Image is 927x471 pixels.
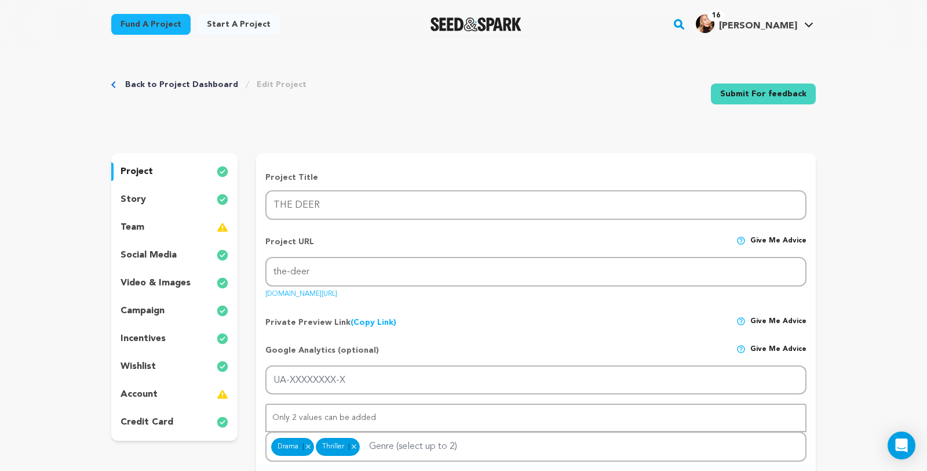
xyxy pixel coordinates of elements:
button: credit card [111,413,238,432]
a: Back to Project Dashboard [125,79,238,90]
img: check-circle-full.svg [217,248,228,262]
button: video & images [111,274,238,292]
div: Drama [271,438,314,456]
img: help-circle.svg [736,317,746,326]
span: Give me advice [750,317,806,328]
a: Fund a project [111,14,191,35]
a: Start a project [198,14,280,35]
img: 9bca477974fd9e9f.jpg [696,15,714,33]
p: story [121,193,146,206]
p: campaign [121,304,165,318]
span: Julia C.'s Profile [694,12,816,37]
input: UA-XXXXXXXX-X [265,365,806,395]
button: story [111,190,238,209]
a: [DOMAIN_NAME][URL] [265,286,337,298]
img: check-circle-full.svg [217,415,228,429]
p: Private Preview Link [265,317,396,328]
div: Open Intercom Messenger [888,432,915,459]
img: check-circle-full.svg [217,332,228,346]
img: check-circle-full.svg [217,276,228,290]
a: Julia C.'s Profile [694,12,816,33]
a: Edit Project [257,79,306,90]
button: social media [111,246,238,265]
img: Seed&Spark Logo Dark Mode [430,17,521,31]
img: check-circle-full.svg [217,193,228,206]
img: warning-full.svg [217,387,228,401]
button: campaign [111,302,238,320]
img: help-circle.svg [736,345,746,354]
img: help-circle.svg [736,236,746,245]
p: wishlist [121,360,156,374]
input: Project URL [265,257,806,287]
button: Remove item: 8 [303,443,313,450]
input: Genre (select up to 2) [362,435,482,454]
p: social media [121,248,177,262]
span: Give me advice [750,236,806,257]
button: account [111,385,238,404]
img: warning-full.svg [217,220,228,234]
p: incentives [121,332,166,346]
img: check-circle-full.svg [217,165,228,179]
img: check-circle-full.svg [217,360,228,374]
p: Google Analytics (optional) [265,345,379,365]
p: Project URL [265,236,314,257]
a: Seed&Spark Homepage [430,17,521,31]
a: Submit For feedback [711,84,816,104]
p: project [121,165,153,179]
p: Project Title [265,172,806,183]
div: Breadcrumb [111,79,306,90]
div: Julia C.'s Profile [696,15,797,33]
button: team [111,218,238,237]
button: wishlist [111,357,238,376]
div: Only 2 values can be added [267,405,805,431]
button: Remove item: 24 [349,443,359,450]
p: credit card [121,415,173,429]
input: Project Name [265,190,806,220]
div: Thriller [316,438,360,456]
a: (Copy Link) [351,318,396,327]
button: project [111,162,238,181]
span: Give me advice [750,345,806,365]
span: 16 [707,10,725,21]
p: account [121,387,158,401]
span: [PERSON_NAME] [719,21,797,31]
img: check-circle-full.svg [217,304,228,318]
p: team [121,220,144,234]
button: incentives [111,329,238,348]
p: video & images [121,276,191,290]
